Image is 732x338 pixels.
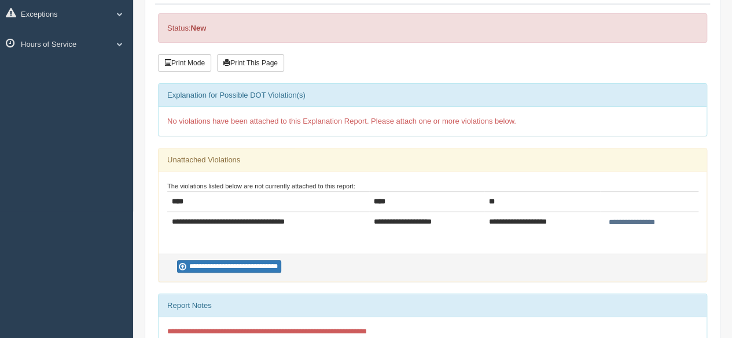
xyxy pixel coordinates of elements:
[158,13,707,43] div: Status:
[167,183,355,190] small: The violations listed below are not currently attached to this report:
[217,54,284,72] button: Print This Page
[159,148,707,172] div: Unattached Violations
[159,84,707,107] div: Explanation for Possible DOT Violation(s)
[190,24,206,32] strong: New
[167,117,516,125] span: No violations have been attached to this Explanation Report. Please attach one or more violations...
[158,54,211,72] button: Print Mode
[159,294,707,317] div: Report Notes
